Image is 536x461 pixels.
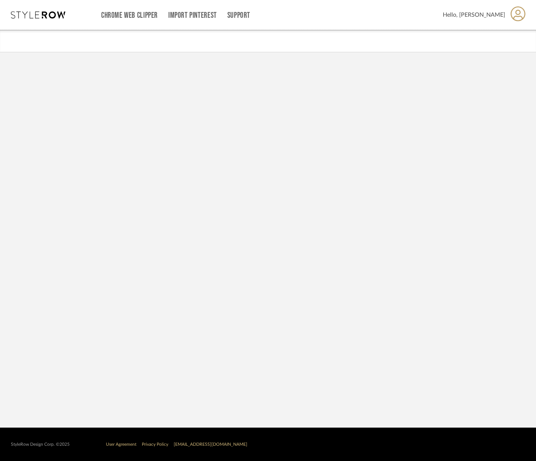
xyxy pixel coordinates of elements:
a: Support [227,12,250,19]
a: User Agreement [106,442,136,446]
a: Privacy Policy [142,442,168,446]
a: [EMAIL_ADDRESS][DOMAIN_NAME] [174,442,247,446]
a: Chrome Web Clipper [101,12,158,19]
span: Hello, [PERSON_NAME] [443,11,505,19]
div: StyleRow Design Corp. ©2025 [11,442,70,447]
a: Import Pinterest [168,12,217,19]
